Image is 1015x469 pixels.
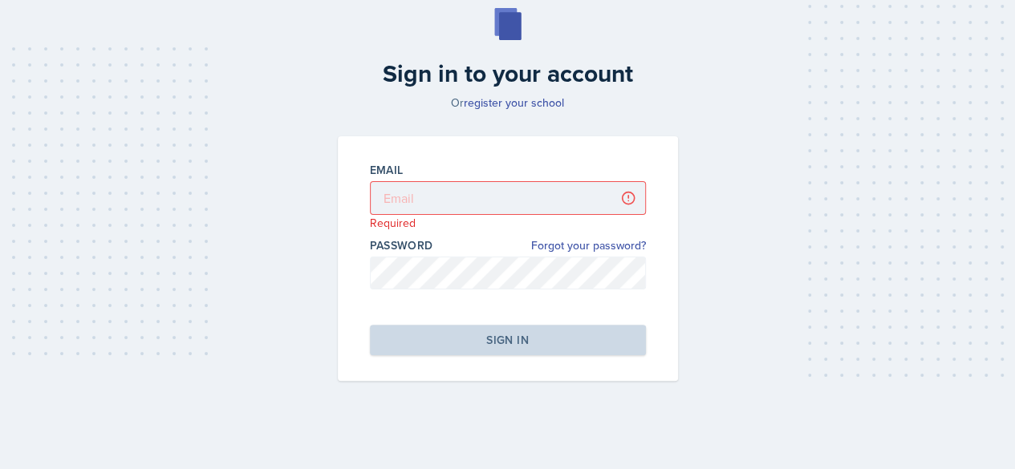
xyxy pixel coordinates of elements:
a: register your school [464,95,564,111]
label: Password [370,237,433,253]
p: Required [370,215,646,231]
label: Email [370,162,404,178]
button: Sign in [370,325,646,355]
div: Sign in [486,332,528,348]
input: Email [370,181,646,215]
a: Forgot your password? [531,237,646,254]
p: Or [328,95,688,111]
h2: Sign in to your account [328,59,688,88]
